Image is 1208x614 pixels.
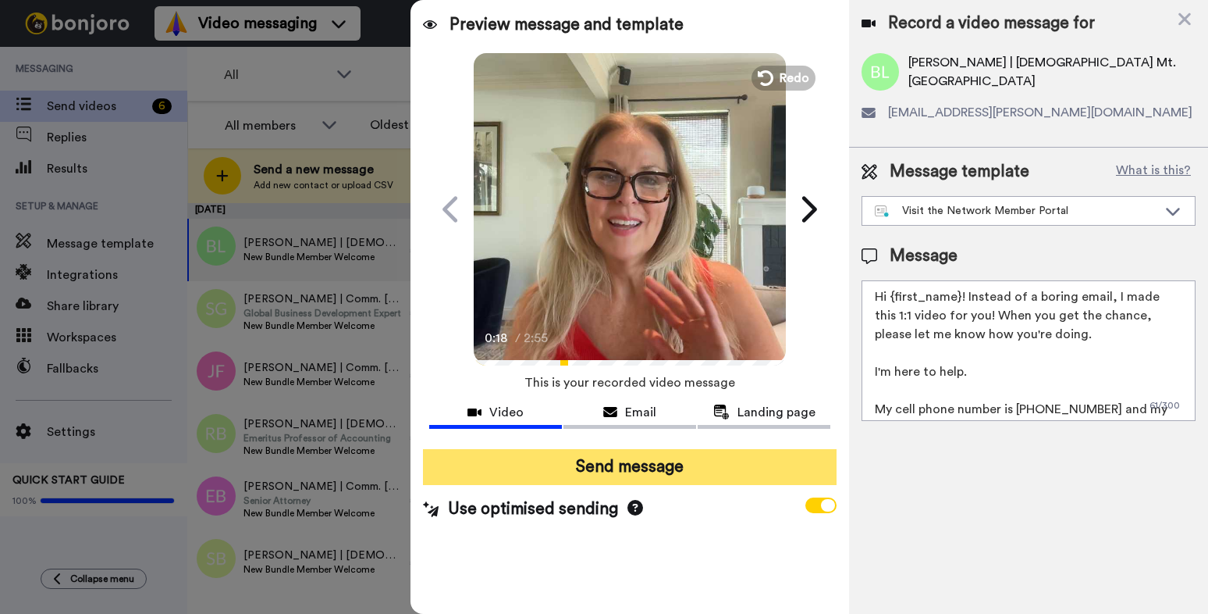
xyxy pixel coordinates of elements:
span: Video [489,403,524,422]
span: This is your recorded video message [524,366,735,400]
span: 2:55 [524,329,551,348]
div: Visit the Network Member Portal [875,203,1157,219]
img: nextgen-template.svg [875,205,890,218]
textarea: Hi {first_name}! Instead of a boring email, I made this 1:1 video for you! When you get the chanc... [862,280,1196,421]
button: What is this? [1111,160,1196,184]
span: / [515,329,521,348]
button: Send message [423,449,837,485]
span: Message template [890,160,1029,184]
span: Use optimised sending [448,498,618,521]
span: 0:18 [485,329,512,348]
span: Email [625,403,656,422]
span: Message [890,245,958,268]
span: [EMAIL_ADDRESS][PERSON_NAME][DOMAIN_NAME] [888,103,1192,122]
span: Landing page [737,403,815,422]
